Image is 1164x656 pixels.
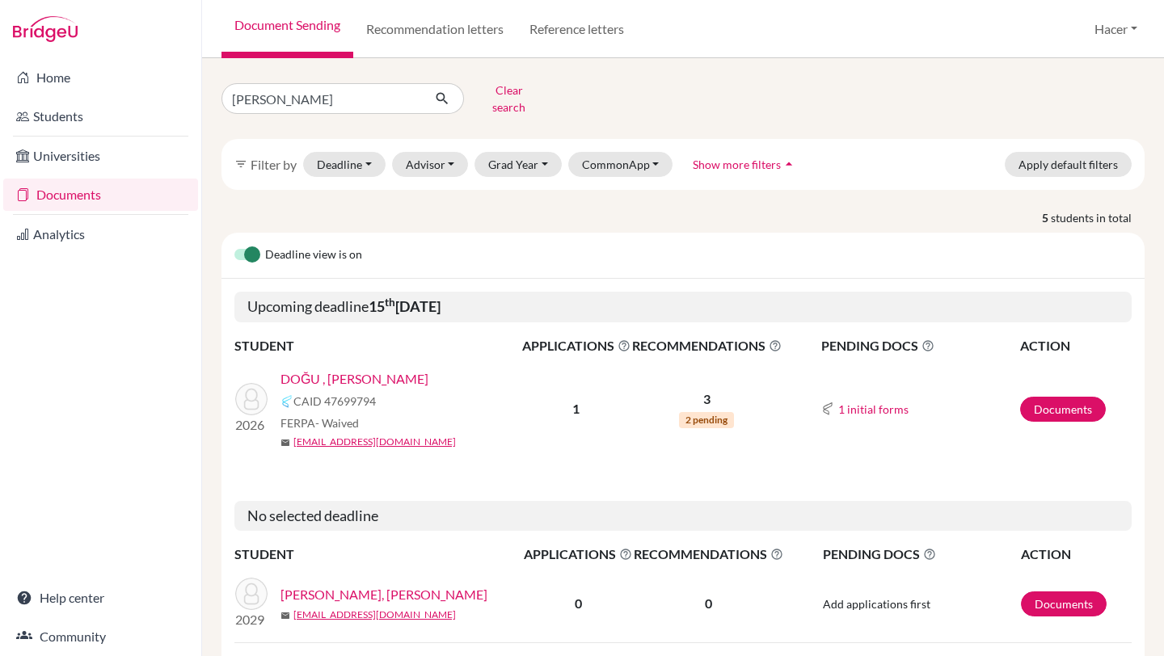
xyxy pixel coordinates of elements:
[3,100,198,132] a: Students
[235,415,268,435] p: 2026
[634,545,783,564] span: RECOMMENDATIONS
[280,611,290,620] span: mail
[464,78,554,120] button: Clear search
[3,140,198,172] a: Universities
[837,400,909,418] button: 1 initial forms
[234,335,521,356] th: STUDENT
[234,544,523,565] th: STUDENT
[634,594,783,613] p: 0
[781,156,797,172] i: arrow_drop_up
[369,297,441,315] b: 15 [DATE]
[3,179,198,211] a: Documents
[679,412,734,428] span: 2 pending
[1021,591,1107,616] a: Documents
[234,158,247,170] i: filter_list
[575,595,582,611] b: 0
[235,610,268,629] p: 2029
[632,389,782,409] p: 3
[1019,335,1132,356] th: ACTION
[234,292,1132,322] h5: Upcoming deadline
[303,152,386,177] button: Deadline
[235,578,268,610] img: BAYKOÇ, OSMAN EMİR
[293,393,376,410] span: CAID 47699794
[315,416,359,430] span: - Waived
[251,157,297,172] span: Filter by
[572,401,580,416] b: 1
[823,545,1018,564] span: PENDING DOCS
[3,218,198,250] a: Analytics
[821,336,1018,355] span: PENDING DOCS
[3,582,198,614] a: Help center
[522,336,630,355] span: APPLICATIONS
[1005,152,1132,177] button: Apply default filters
[235,383,268,415] img: DOĞU , Osman Murat
[280,438,290,448] span: mail
[1020,397,1106,422] a: Documents
[1020,544,1132,565] th: ACTION
[1051,209,1145,226] span: students in total
[293,435,456,449] a: [EMAIL_ADDRESS][DOMAIN_NAME]
[392,152,469,177] button: Advisor
[3,61,198,94] a: Home
[524,545,632,564] span: APPLICATIONS
[821,402,834,415] img: Common App logo
[280,369,428,389] a: DOĞU , [PERSON_NAME]
[280,585,487,604] a: [PERSON_NAME], [PERSON_NAME]
[13,16,78,42] img: Bridge-U
[632,336,782,355] span: RECOMMENDATIONS
[221,83,422,114] input: Find student by name...
[3,620,198,653] a: Community
[693,158,781,171] span: Show more filters
[293,608,456,622] a: [EMAIL_ADDRESS][DOMAIN_NAME]
[1042,209,1051,226] strong: 5
[385,296,395,309] sup: th
[280,414,359,431] span: FERPA
[679,152,811,177] button: Show more filtersarrow_drop_up
[234,501,1132,532] h5: No selected deadline
[474,152,562,177] button: Grad Year
[823,597,930,611] span: Add applications first
[280,395,293,408] img: Common App logo
[1087,14,1145,44] button: Hacer
[265,246,362,265] span: Deadline view is on
[568,152,673,177] button: CommonApp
